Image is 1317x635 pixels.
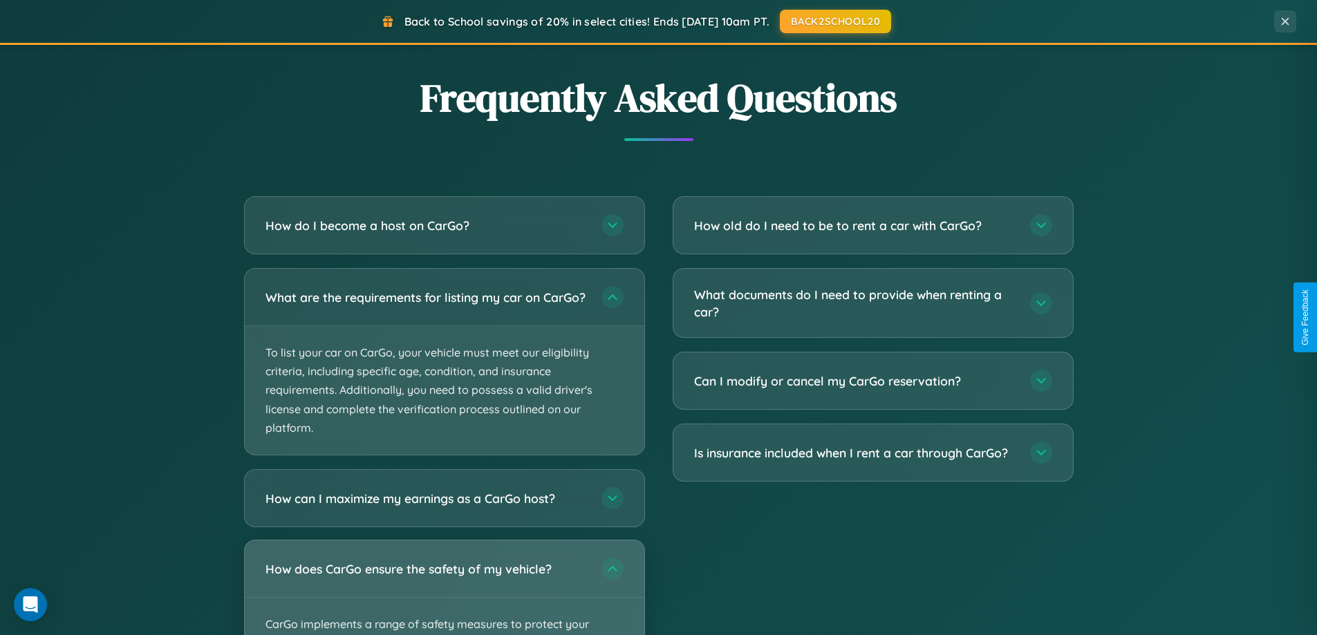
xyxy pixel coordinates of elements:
p: To list your car on CarGo, your vehicle must meet our eligibility criteria, including specific ag... [245,326,644,455]
h3: Is insurance included when I rent a car through CarGo? [694,444,1016,462]
h3: How old do I need to be to rent a car with CarGo? [694,217,1016,234]
div: Open Intercom Messenger [14,588,47,621]
h3: Can I modify or cancel my CarGo reservation? [694,372,1016,390]
h3: What are the requirements for listing my car on CarGo? [265,289,588,306]
span: Back to School savings of 20% in select cities! Ends [DATE] 10am PT. [404,15,769,28]
h2: Frequently Asked Questions [244,71,1074,124]
div: Give Feedback [1300,290,1310,345]
h3: How do I become a host on CarGo? [265,217,588,234]
h3: How can I maximize my earnings as a CarGo host? [265,490,588,507]
h3: How does CarGo ensure the safety of my vehicle? [265,560,588,578]
h3: What documents do I need to provide when renting a car? [694,286,1016,320]
button: BACK2SCHOOL20 [780,10,891,33]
